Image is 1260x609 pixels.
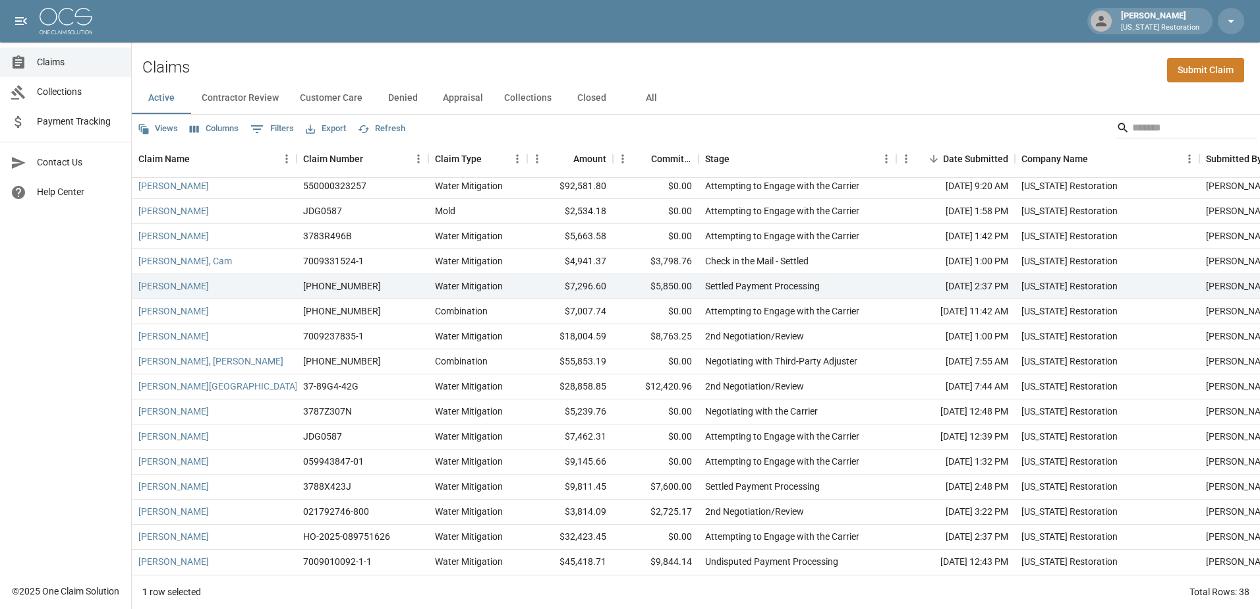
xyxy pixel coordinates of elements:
div: [DATE] 1:00 PM [896,249,1015,274]
div: 01-009-116114 [303,355,381,368]
div: Oregon Restoration [1021,355,1118,368]
div: Water Mitigation [435,179,503,192]
div: Total Rows: 38 [1189,585,1249,598]
button: Sort [633,150,651,168]
div: Oregon Restoration [1021,455,1118,468]
a: [PERSON_NAME] [138,279,209,293]
div: 059943847-01 [303,455,364,468]
div: $0.00 [613,199,699,224]
div: $2,534.18 [527,199,613,224]
div: $32,423.45 [527,525,613,550]
div: Attempting to Engage with the Carrier [705,455,859,468]
a: [PERSON_NAME] [138,530,209,543]
div: Claim Type [428,140,527,177]
div: © 2025 One Claim Solution [12,585,119,598]
button: Collections [494,82,562,114]
div: Oregon Restoration [1021,179,1118,192]
div: Water Mitigation [435,530,503,543]
div: [DATE] 1:00 PM [896,324,1015,349]
div: [DATE] 2:37 PM [896,274,1015,299]
div: Stage [699,140,896,177]
div: Settled Payment Processing [705,480,820,493]
div: Attempting to Engage with the Carrier [705,304,859,318]
button: Menu [409,149,428,169]
div: Company Name [1021,140,1088,177]
div: HO-2025-089751626 [303,530,390,543]
div: $7,462.31 [527,424,613,449]
div: $0.00 [613,299,699,324]
button: Sort [482,150,500,168]
a: [PERSON_NAME] [138,455,209,468]
div: [DATE] 12:39 PM [896,424,1015,449]
p: [US_STATE] Restoration [1121,22,1199,34]
div: 1 row selected [142,585,201,598]
div: Committed Amount [651,140,692,177]
div: Water Mitigation [435,480,503,493]
div: $5,239.76 [527,399,613,424]
div: [DATE] 9:20 AM [896,174,1015,199]
div: 3787Z307N [303,405,352,418]
div: Water Mitigation [435,254,503,268]
div: $9,844.14 [613,550,699,575]
a: [PERSON_NAME] [138,179,209,192]
button: Menu [507,149,527,169]
button: Refresh [355,119,409,139]
button: Menu [876,149,896,169]
div: $0.00 [613,224,699,249]
div: Water Mitigation [435,555,503,568]
button: Views [134,119,181,139]
div: Water Mitigation [435,279,503,293]
div: Claim Type [435,140,482,177]
div: Oregon Restoration [1021,380,1118,393]
div: Negotiating with the Carrier [705,405,818,418]
div: $55,853.19 [527,349,613,374]
div: $7,296.60 [527,274,613,299]
div: dynamic tabs [132,82,1260,114]
div: Claim Number [297,140,428,177]
div: Water Mitigation [435,380,503,393]
div: Oregon Restoration [1021,229,1118,243]
div: Stage [705,140,730,177]
button: Sort [1088,150,1106,168]
a: [PERSON_NAME] [138,480,209,493]
div: $7,600.00 [613,475,699,500]
button: Sort [925,150,943,168]
div: Amount [573,140,606,177]
div: $7,007.74 [527,299,613,324]
div: Search [1116,117,1257,141]
button: Sort [363,150,382,168]
button: Sort [190,150,208,168]
div: Oregon Restoration [1021,530,1118,543]
div: [DATE] 11:42 AM [896,299,1015,324]
div: Water Mitigation [435,455,503,468]
div: Water Mitigation [435,505,503,518]
div: Negotiating with Third-Party Adjuster [705,355,857,368]
div: Claim Name [138,140,190,177]
img: ocs-logo-white-transparent.png [40,8,92,34]
div: [DATE] 1:58 PM [896,199,1015,224]
div: $0.00 [613,525,699,550]
div: $5,850.00 [613,274,699,299]
div: Combination [435,304,488,318]
div: Amount [527,140,613,177]
div: Oregon Restoration [1021,204,1118,217]
div: Oregon Restoration [1021,254,1118,268]
div: 01-009-213172 [303,304,381,318]
button: Select columns [186,119,242,139]
div: [PERSON_NAME] [1116,9,1205,33]
div: $28,858.85 [527,374,613,399]
div: [DATE] 12:43 PM [896,550,1015,575]
div: $8,763.25 [613,324,699,349]
div: Oregon Restoration [1021,405,1118,418]
div: 3783R496B [303,229,352,243]
div: Date Submitted [896,140,1015,177]
div: Water Mitigation [435,229,503,243]
div: Attempting to Engage with the Carrier [705,530,859,543]
button: Show filters [247,119,297,140]
div: Mold [435,204,455,217]
div: Undisputed Payment Processing [705,555,838,568]
div: Committed Amount [613,140,699,177]
div: [DATE] 3:22 PM [896,500,1015,525]
div: Water Mitigation [435,430,503,443]
div: $0.00 [613,174,699,199]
